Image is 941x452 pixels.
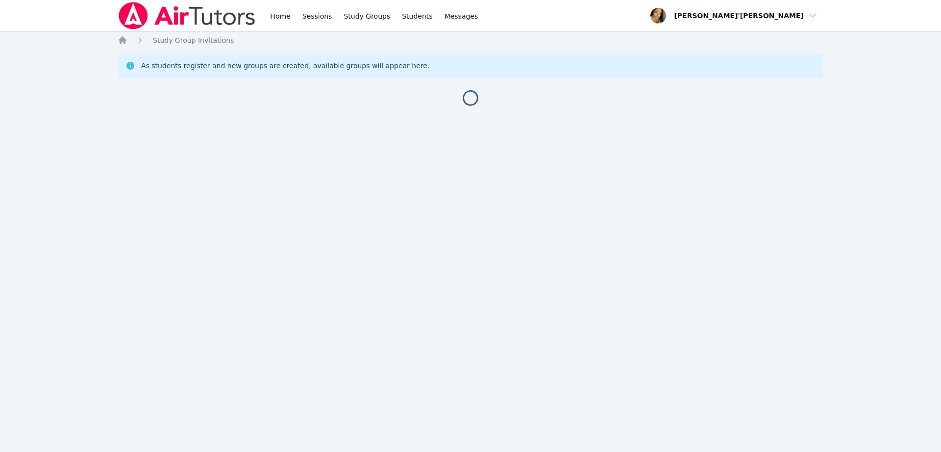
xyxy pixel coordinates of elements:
div: As students register and new groups are created, available groups will appear here. [141,61,429,71]
span: Study Group Invitations [153,36,234,44]
nav: Breadcrumb [118,35,823,45]
img: Air Tutors [118,2,256,29]
span: Messages [445,11,478,21]
a: Study Group Invitations [153,35,234,45]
